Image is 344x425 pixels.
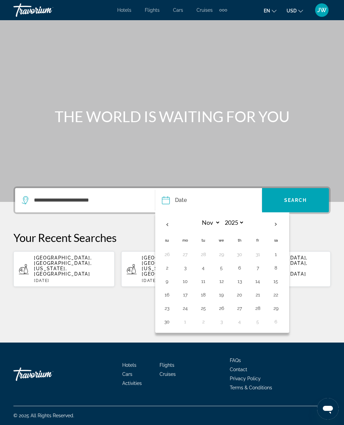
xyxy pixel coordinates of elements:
[162,290,172,299] button: Day 16
[122,381,142,386] a: Activities
[216,277,227,286] button: Day 12
[216,290,227,299] button: Day 19
[198,304,209,313] button: Day 25
[252,317,263,326] button: Day 5
[121,251,222,287] button: [GEOGRAPHIC_DATA], [GEOGRAPHIC_DATA], [US_STATE], [GEOGRAPHIC_DATA][DATE]
[252,250,263,259] button: Day 31
[287,6,303,15] button: Change currency
[142,255,200,277] span: [GEOGRAPHIC_DATA], [GEOGRAPHIC_DATA], [US_STATE], [GEOGRAPHIC_DATA]
[252,277,263,286] button: Day 14
[230,376,261,381] a: Privacy Policy
[173,7,183,13] a: Cars
[198,317,209,326] button: Day 2
[222,217,244,228] select: Select year
[252,263,263,273] button: Day 7
[162,250,172,259] button: Day 26
[270,304,281,313] button: Day 29
[145,7,160,13] a: Flights
[117,7,131,13] a: Hotels
[234,304,245,313] button: Day 27
[270,277,281,286] button: Day 15
[180,277,190,286] button: Day 10
[162,263,172,273] button: Day 2
[15,188,329,212] div: Search widget
[264,6,276,15] button: Change language
[34,255,92,277] span: [GEOGRAPHIC_DATA], [GEOGRAPHIC_DATA], [US_STATE], [GEOGRAPHIC_DATA]
[180,290,190,299] button: Day 17
[180,317,190,326] button: Day 1
[234,277,245,286] button: Day 13
[13,1,81,19] a: Travorium
[180,250,190,259] button: Day 27
[284,198,307,203] span: Search
[313,3,331,17] button: User Menu
[122,371,132,377] a: Cars
[270,317,281,326] button: Day 6
[160,362,174,368] a: Flights
[13,364,81,384] a: Travorium
[158,217,176,232] button: Previous month
[162,277,172,286] button: Day 9
[234,290,245,299] button: Day 20
[162,317,172,326] button: Day 30
[180,263,190,273] button: Day 3
[216,250,227,259] button: Day 29
[162,188,262,212] button: Date
[13,413,74,418] span: © 2025 All Rights Reserved.
[216,263,227,273] button: Day 5
[160,371,176,377] a: Cruises
[234,250,245,259] button: Day 30
[197,7,213,13] a: Cruises
[270,290,281,299] button: Day 22
[252,290,263,299] button: Day 21
[262,188,329,212] button: Search
[230,367,247,372] a: Contact
[142,278,217,283] p: [DATE]
[234,317,245,326] button: Day 4
[34,278,109,283] p: [DATE]
[162,304,172,313] button: Day 23
[216,304,227,313] button: Day 26
[234,263,245,273] button: Day 6
[13,251,115,287] button: [GEOGRAPHIC_DATA], [GEOGRAPHIC_DATA], [US_STATE], [GEOGRAPHIC_DATA][DATE]
[198,250,209,259] button: Day 28
[199,217,220,228] select: Select month
[216,317,227,326] button: Day 3
[230,358,241,363] a: FAQs
[198,290,209,299] button: Day 18
[122,362,136,368] a: Hotels
[180,304,190,313] button: Day 24
[317,7,327,13] span: JW
[198,263,209,273] button: Day 4
[267,217,285,232] button: Next month
[270,250,281,259] button: Day 1
[317,398,339,420] iframe: Button to launch messaging window
[287,8,297,13] span: USD
[252,304,263,313] button: Day 28
[219,5,227,15] button: Extra navigation items
[198,277,209,286] button: Day 11
[230,385,272,390] a: Terms & Conditions
[13,231,331,244] p: Your Recent Searches
[264,8,270,13] span: en
[270,263,281,273] button: Day 8
[46,108,298,125] h1: THE WORLD IS WAITING FOR YOU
